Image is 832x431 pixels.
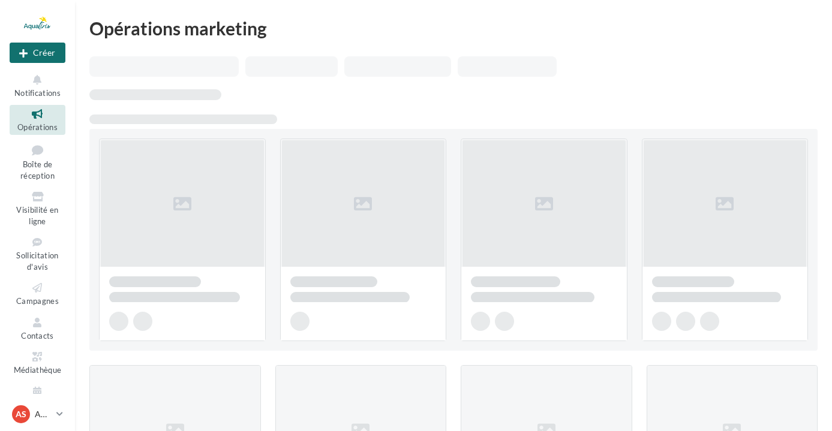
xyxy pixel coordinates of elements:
span: Campagnes [16,296,59,306]
span: AS [16,408,26,420]
span: Médiathèque [14,365,62,375]
span: Sollicitation d'avis [16,251,58,272]
div: Opérations marketing [89,19,818,37]
a: Contacts [10,314,65,343]
span: Opérations [17,122,58,132]
a: Campagnes [10,279,65,308]
span: Contacts [21,331,54,340]
a: Sollicitation d'avis [10,233,65,274]
a: Visibilité en ligne [10,188,65,228]
span: Boîte de réception [20,159,55,180]
a: Opérations [10,105,65,134]
span: Notifications [14,88,61,98]
a: Médiathèque [10,348,65,377]
a: Boîte de réception [10,140,65,183]
button: Notifications [10,71,65,100]
a: AS AQUATIRIS Siège [10,403,65,426]
div: Nouvelle campagne [10,43,65,63]
button: Créer [10,43,65,63]
p: AQUATIRIS Siège [35,408,52,420]
span: Visibilité en ligne [16,205,58,226]
a: Calendrier [10,382,65,412]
